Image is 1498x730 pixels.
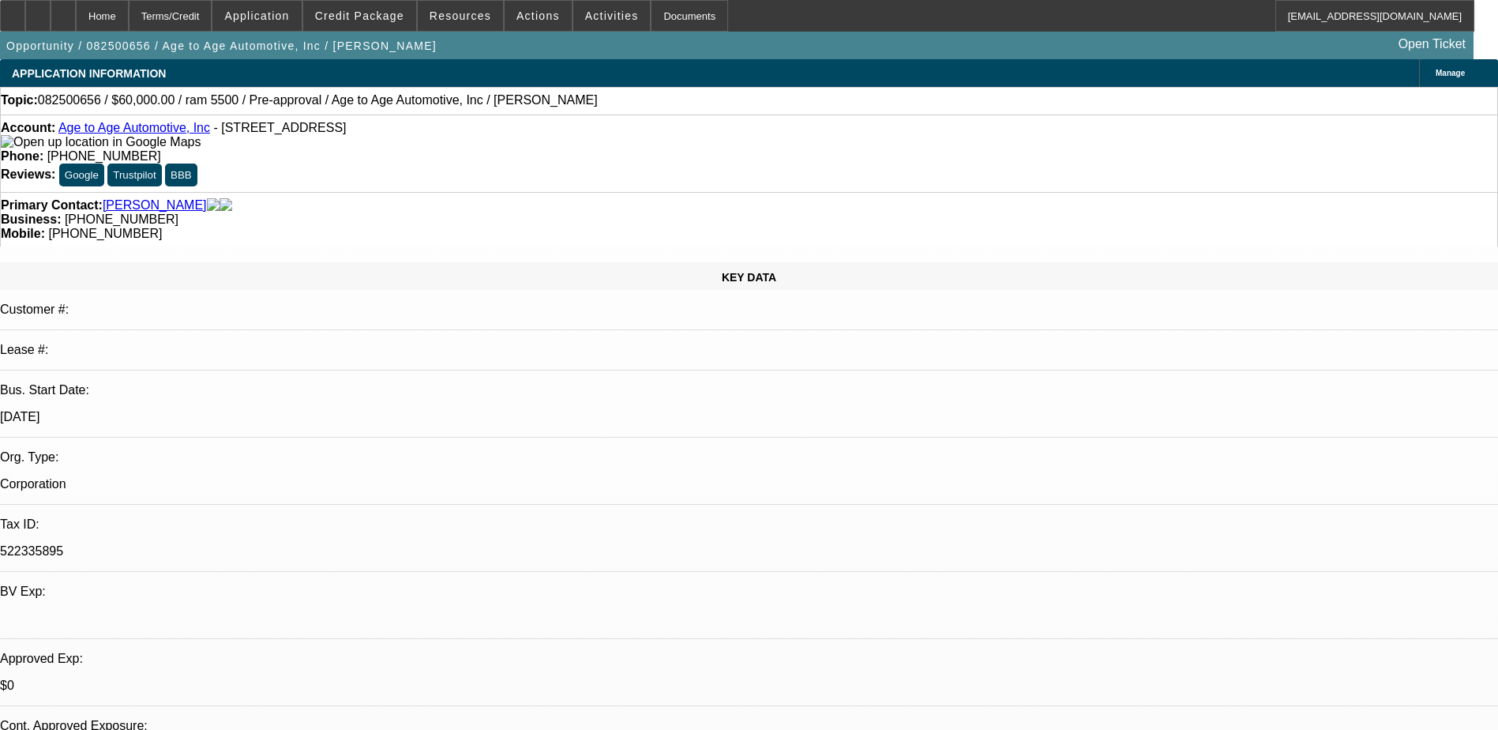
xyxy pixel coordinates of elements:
[213,121,346,134] span: - [STREET_ADDRESS]
[47,149,161,163] span: [PHONE_NUMBER]
[12,67,166,80] span: APPLICATION INFORMATION
[38,93,598,107] span: 082500656 / $60,000.00 / ram 5500 / Pre-approval / Age to Age Automotive, Inc / [PERSON_NAME]
[1,93,38,107] strong: Topic:
[585,9,639,22] span: Activities
[516,9,560,22] span: Actions
[722,271,776,284] span: KEY DATA
[303,1,416,31] button: Credit Package
[573,1,651,31] button: Activities
[430,9,491,22] span: Resources
[1392,31,1472,58] a: Open Ticket
[1436,69,1465,77] span: Manage
[59,164,104,186] button: Google
[1,198,103,213] strong: Primary Contact:
[1,227,45,240] strong: Mobile:
[212,1,301,31] button: Application
[103,198,207,213] a: [PERSON_NAME]
[1,213,61,226] strong: Business:
[48,227,162,240] span: [PHONE_NUMBER]
[1,135,201,149] a: View Google Maps
[1,149,43,163] strong: Phone:
[165,164,197,186] button: BBB
[220,198,232,213] img: linkedin-icon.png
[224,9,289,22] span: Application
[58,121,210,134] a: Age to Age Automotive, Inc
[1,167,55,181] strong: Reviews:
[1,121,55,134] strong: Account:
[207,198,220,213] img: facebook-icon.png
[1,135,201,149] img: Open up location in Google Maps
[315,9,404,22] span: Credit Package
[6,40,437,52] span: Opportunity / 082500656 / Age to Age Automotive, Inc / [PERSON_NAME]
[505,1,572,31] button: Actions
[65,213,178,226] span: [PHONE_NUMBER]
[107,164,161,186] button: Trustpilot
[418,1,503,31] button: Resources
